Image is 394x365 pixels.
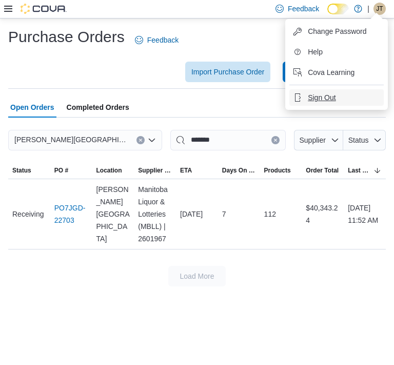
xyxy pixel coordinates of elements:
[327,4,349,14] input: Dark Mode
[348,136,369,144] span: Status
[96,183,130,245] span: [PERSON_NAME][GEOGRAPHIC_DATA]
[147,35,179,45] span: Feedback
[300,136,326,144] span: Supplier
[344,162,386,179] button: Last Modified
[138,166,172,175] span: Supplier | Invoice Number
[191,67,264,77] span: Import Purchase Order
[176,204,218,224] div: [DATE]
[8,27,125,47] h1: Purchase Orders
[348,166,371,175] span: Last Modified
[92,162,134,179] button: Location
[12,208,44,220] span: Receiving
[12,166,31,175] span: Status
[294,130,343,150] button: Supplier
[288,4,319,14] span: Feedback
[264,166,291,175] span: Products
[10,97,54,118] span: Open Orders
[308,67,354,78] span: Cova Learning
[302,198,344,230] div: $40,343.24
[176,162,218,179] button: ETA
[264,208,276,220] span: 112
[14,133,126,146] span: [PERSON_NAME][GEOGRAPHIC_DATA]
[289,44,384,60] button: Help
[222,166,256,175] span: Days On Order
[308,92,336,103] span: Sign Out
[260,162,302,179] button: Products
[376,3,383,15] span: JT
[218,162,260,179] button: Days On Order
[180,271,214,281] span: Load More
[289,23,384,40] button: Change Password
[343,130,386,150] button: Status
[289,64,384,81] button: Cova Learning
[96,166,122,175] div: Location
[131,30,183,50] a: Feedback
[308,47,323,57] span: Help
[67,97,129,118] span: Completed Orders
[283,62,386,82] button: Create New Purchase Order
[308,26,366,36] span: Change Password
[54,166,68,175] span: PO #
[134,179,176,249] div: Manitoba Liquor & Lotteries (MBLL) | 2601967
[327,14,328,15] span: Dark Mode
[344,198,386,230] div: [DATE] 11:52 AM
[289,89,384,106] button: Sign Out
[50,162,92,179] button: PO #
[185,62,270,82] button: Import Purchase Order
[367,3,369,15] p: |
[271,136,280,144] button: Clear input
[222,208,226,220] span: 7
[136,136,145,144] button: Clear input
[54,202,88,226] a: PO7JGD-22703
[180,166,192,175] span: ETA
[373,3,386,15] div: Julie Thorkelson
[134,162,176,179] button: Supplier | Invoice Number
[21,4,67,14] img: Cova
[302,162,344,179] button: Order Total
[8,162,50,179] button: Status
[148,136,156,144] button: Open list of options
[306,166,339,175] span: Order Total
[168,266,226,286] button: Load More
[170,130,286,150] input: This is a search bar. After typing your query, hit enter to filter the results lower in the page.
